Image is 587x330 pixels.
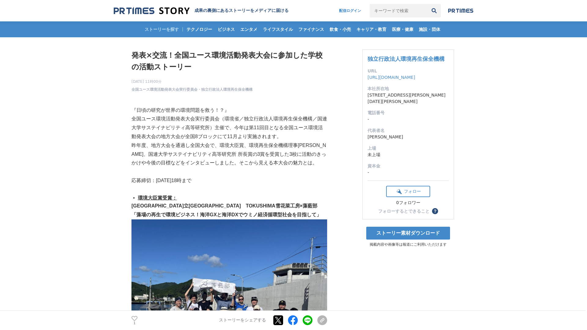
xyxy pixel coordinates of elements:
[131,87,253,92] a: 全国ユース環境活動発表大会実行委員会・独立行政法人環境再生保全機構
[131,79,253,84] span: [DATE] 11時00分
[333,4,367,17] a: 配信ログイン
[238,21,260,37] a: エンタメ
[432,208,438,214] button: ？
[194,8,289,13] h2: 成果の裏側にあるストーリーをメディアに届ける
[416,21,443,37] a: 施設・団体
[238,27,260,32] span: エンタメ
[367,134,449,140] dd: [PERSON_NAME]
[367,75,415,80] a: [URL][DOMAIN_NAME]
[131,203,317,208] strong: [GEOGRAPHIC_DATA]立[GEOGRAPHIC_DATA] TOKUSHIMA雪花菜工房×藻藍部
[389,27,416,32] span: 医療・健康
[260,21,295,37] a: ライフスタイル
[367,92,449,105] dd: [STREET_ADDRESS][PERSON_NAME][DATE][PERSON_NAME]
[367,86,449,92] dt: 本社所在地
[367,56,445,62] a: 独立行政法人環境再生保全機構
[427,4,441,17] button: 検索
[386,200,430,206] div: 0フォロワー
[354,21,389,37] a: キャリア・教育
[370,4,427,17] input: キーワードで検索
[367,110,449,116] dt: 電話番号
[327,21,353,37] a: 飲食・小売
[131,141,327,167] p: 昨年度、地方大会を通過し全国大会で、環境大臣賞、環境再生保全機構理事[PERSON_NAME]、国連大学サステイナビリティ高等研究所 所長賞の3賞を受賞した3校に活動のきっかけや今後の目標などを...
[367,169,449,176] dd: -
[367,68,449,74] dt: URL
[131,50,327,73] h1: 発表×交流！全国ユース環境活動発表大会に参加した学校の活動ストーリー
[131,322,138,325] p: 1
[131,176,327,185] p: 応募締切：[DATE]18時まで
[296,21,327,37] a: ファイナンス
[367,127,449,134] dt: 代表者名
[366,227,450,240] a: ストーリー素材ダウンロード
[215,21,237,37] a: ビジネス
[416,27,443,32] span: 施設・団体
[389,21,416,37] a: 医療・健康
[114,7,190,15] img: 成果の裏側にあるストーリーをメディアに届ける
[215,27,237,32] span: ビジネス
[378,209,430,213] div: フォローするとできること
[362,242,454,247] p: 掲載内容や画像等は報道にご利用いただけます
[184,27,215,32] span: テクノロジー
[448,8,473,13] img: prtimes
[367,163,449,169] dt: 資本金
[131,106,327,115] p: 『日頃の研究が世界の環境問題を救う！？』
[354,27,389,32] span: キャリア・教育
[131,115,327,141] p: 全国ユース環境活動発表大会実行委員会（環境省／独立行政法人環境再生保全機構／国連大学サステイナビリティ高等研究所）主催で、今年は第11回目となる全国ユース環境活動発表大会の地方大会が全国8ブロッ...
[138,195,177,200] u: 環境大臣賞受賞：
[114,7,289,15] a: 成果の裏側にあるストーリーをメディアに届ける 成果の裏側にあるストーリーをメディアに届ける
[367,152,449,158] dd: 未上場
[219,318,266,323] p: ストーリーをシェアする
[131,212,321,217] strong: 「藻場の再生で環境ビジネス！海洋GXと海洋DXでウミノ経済循環型社会を目指して」
[367,145,449,152] dt: 上場
[260,27,295,32] span: ライフスタイル
[296,27,327,32] span: ファイナンス
[327,27,353,32] span: 飲食・小売
[367,116,449,123] dd: -
[184,21,215,37] a: テクノロジー
[433,209,437,213] span: ？
[386,186,430,197] button: フォロー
